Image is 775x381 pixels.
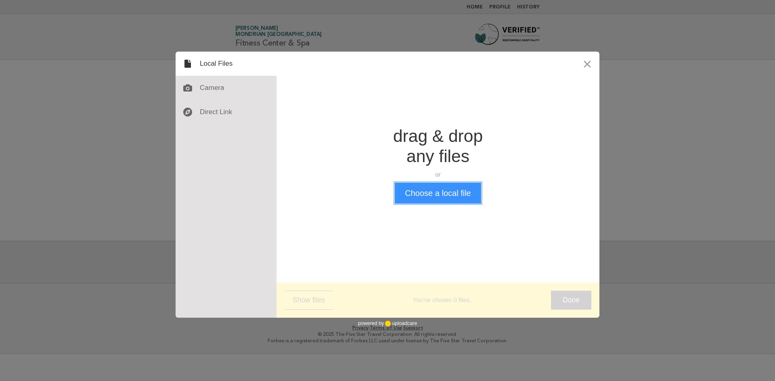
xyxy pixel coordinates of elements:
div: Camera [176,76,276,100]
div: Local Files [176,52,276,76]
div: Direct Link [176,100,276,124]
a: uploadcare [384,321,417,327]
div: drag & drop any files [393,126,483,167]
div: powered by [358,318,417,330]
div: or [393,171,483,179]
button: Show files [285,291,333,310]
div: You’ve chosen 0 files. [333,296,551,304]
button: Choose a local file [395,183,481,204]
button: Done [551,291,591,310]
button: Close [575,52,599,76]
